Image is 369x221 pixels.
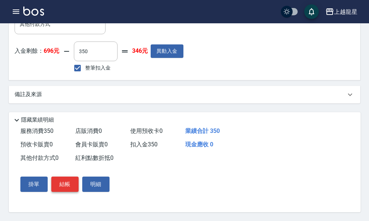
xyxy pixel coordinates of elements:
[20,177,48,192] button: 掛單
[51,177,79,192] button: 結帳
[75,141,108,148] span: 會員卡販賣 0
[185,127,220,134] span: 業績合計 350
[132,47,148,55] strong: 346元
[85,64,111,72] span: 整筆扣入金
[334,7,357,16] div: 上越龍星
[304,4,319,19] button: save
[15,47,59,55] p: 入金剩餘：
[21,116,54,124] p: 隱藏業績明細
[20,154,59,161] span: 其他付款方式 0
[130,127,163,134] span: 使用預收卡 0
[130,141,158,148] span: 扣入金 350
[44,47,59,54] strong: 696元
[322,4,360,19] button: 上越龍星
[23,7,44,16] img: Logo
[20,141,53,148] span: 預收卡販賣 0
[185,141,213,148] span: 現金應收 0
[15,91,42,98] p: 備註及來源
[9,86,360,103] div: 備註及來源
[20,127,53,134] span: 服務消費 350
[75,154,114,161] span: 紅利點數折抵 0
[82,177,110,192] button: 明細
[151,44,183,58] button: 異動入金
[75,127,102,134] span: 店販消費 0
